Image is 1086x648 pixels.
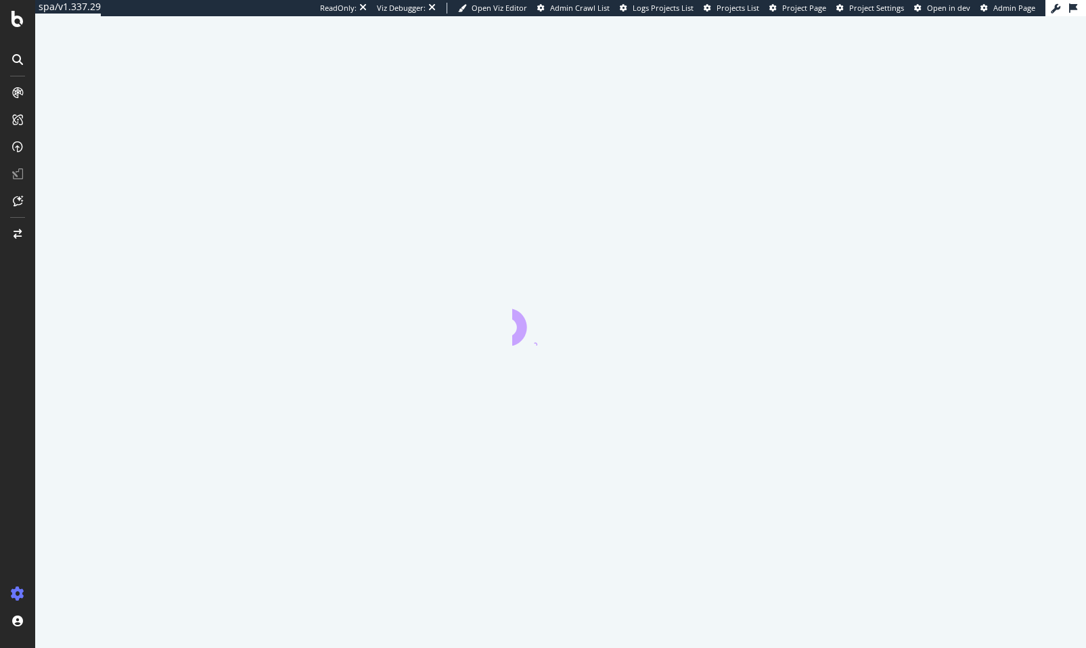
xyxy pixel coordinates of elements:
span: Open in dev [927,3,970,13]
span: Projects List [717,3,759,13]
span: Admin Page [993,3,1035,13]
span: Admin Crawl List [550,3,610,13]
div: Viz Debugger: [377,3,426,14]
a: Admin Page [980,3,1035,14]
span: Open Viz Editor [472,3,527,13]
span: Project Page [782,3,826,13]
a: Project Page [769,3,826,14]
span: Project Settings [849,3,904,13]
a: Project Settings [836,3,904,14]
div: ReadOnly: [320,3,357,14]
a: Open in dev [914,3,970,14]
a: Logs Projects List [620,3,694,14]
a: Projects List [704,3,759,14]
span: Logs Projects List [633,3,694,13]
a: Admin Crawl List [537,3,610,14]
a: Open Viz Editor [458,3,527,14]
div: animation [512,297,610,346]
